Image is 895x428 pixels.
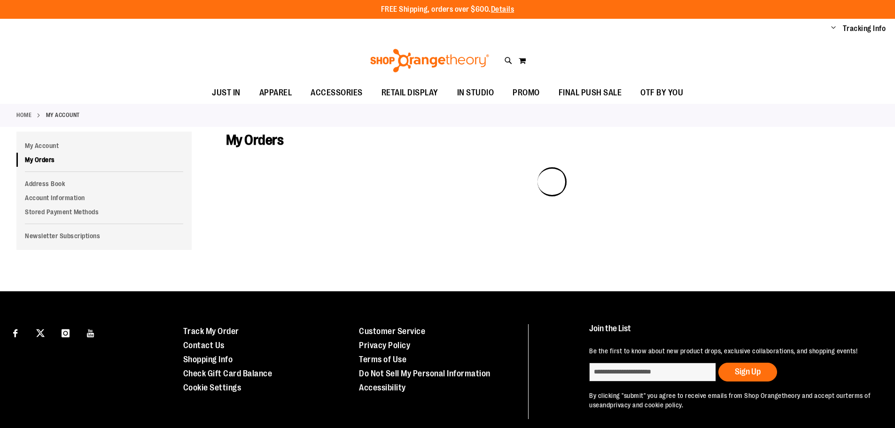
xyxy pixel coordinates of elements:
a: RETAIL DISPLAY [372,82,448,104]
img: Shop Orangetheory [369,49,490,72]
a: PROMO [503,82,549,104]
img: Twitter [36,329,45,337]
a: Accessibility [359,383,406,392]
a: ACCESSORIES [301,82,372,104]
a: Cookie Settings [183,383,241,392]
a: Shopping Info [183,355,233,364]
a: Visit our Youtube page [83,324,99,341]
a: Account Information [16,191,192,205]
p: Be the first to know about new product drops, exclusive collaborations, and shopping events! [589,346,873,356]
span: My Orders [226,132,284,148]
a: privacy and cookie policy. [610,401,683,409]
a: terms of use [589,392,871,409]
a: OTF BY YOU [631,82,693,104]
span: FINAL PUSH SALE [559,82,622,103]
a: Visit our X page [32,324,49,341]
span: OTF BY YOU [640,82,683,103]
a: Visit our Facebook page [7,324,23,341]
a: Do Not Sell My Personal Information [359,369,490,378]
a: Details [491,5,514,14]
button: Account menu [831,24,836,33]
span: RETAIL DISPLAY [381,82,438,103]
p: FREE Shipping, orders over $600. [381,4,514,15]
span: PROMO [513,82,540,103]
span: ACCESSORIES [311,82,363,103]
a: My Orders [16,153,192,167]
a: Visit our Instagram page [57,324,74,341]
a: JUST IN [202,82,250,104]
a: APPAREL [250,82,302,104]
a: Home [16,111,31,119]
a: Track My Order [183,327,239,336]
a: My Account [16,139,192,153]
span: JUST IN [212,82,241,103]
a: Newsletter Subscriptions [16,229,192,243]
a: FINAL PUSH SALE [549,82,631,104]
a: Contact Us [183,341,225,350]
span: APPAREL [259,82,292,103]
span: Sign Up [735,367,761,376]
a: Stored Payment Methods [16,205,192,219]
a: Check Gift Card Balance [183,369,272,378]
a: IN STUDIO [448,82,504,104]
a: Privacy Policy [359,341,410,350]
span: IN STUDIO [457,82,494,103]
a: Customer Service [359,327,425,336]
strong: My Account [46,111,80,119]
a: Tracking Info [843,23,886,34]
a: Terms of Use [359,355,406,364]
h4: Join the List [589,324,873,342]
a: Address Book [16,177,192,191]
p: By clicking "submit" you agree to receive emails from Shop Orangetheory and accept our and [589,391,873,410]
button: Sign Up [718,363,777,381]
input: enter email [589,363,716,381]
